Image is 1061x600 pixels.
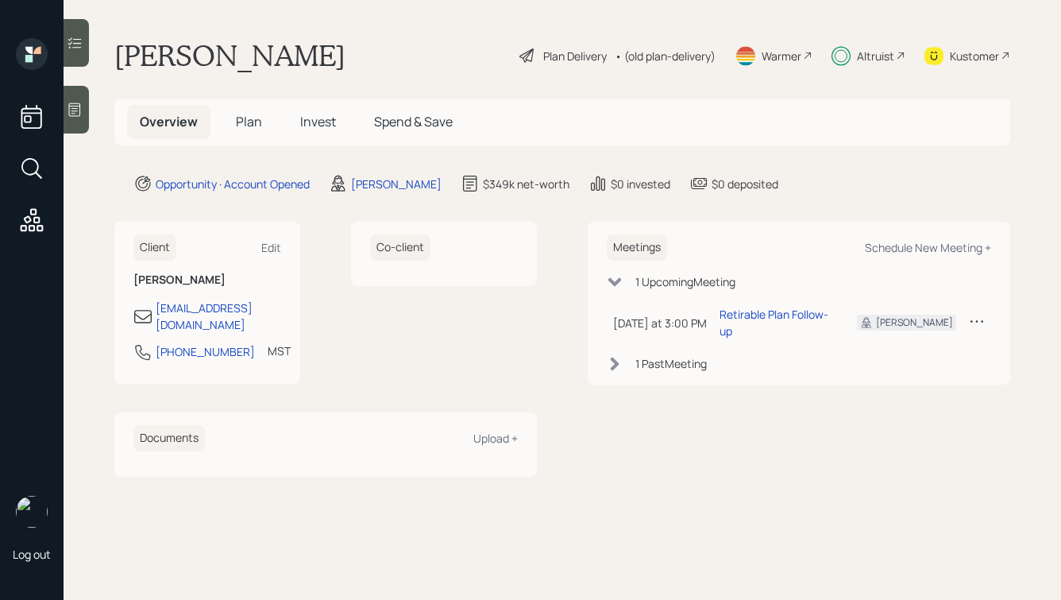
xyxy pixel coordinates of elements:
div: [PHONE_NUMBER] [156,343,255,360]
div: • (old plan-delivery) [615,48,716,64]
span: Invest [300,113,336,130]
div: Opportunity · Account Opened [156,176,310,192]
div: Altruist [857,48,894,64]
span: Spend & Save [374,113,453,130]
h6: Meetings [607,234,667,261]
span: Overview [140,113,198,130]
div: Upload + [473,431,518,446]
div: Plan Delivery [543,48,607,64]
div: [DATE] at 3:00 PM [613,315,707,331]
div: Log out [13,547,51,562]
img: hunter_neumayer.jpg [16,496,48,528]
h1: [PERSON_NAME] [114,38,345,73]
div: $0 deposited [712,176,778,192]
h6: Documents [133,425,205,451]
div: Edit [261,240,281,255]
div: $349k net-worth [483,176,569,192]
h6: Client [133,234,176,261]
div: 1 Past Meeting [635,355,707,372]
div: [PERSON_NAME] [351,176,442,192]
h6: Co-client [370,234,430,261]
div: $0 invested [611,176,670,192]
h6: [PERSON_NAME] [133,273,281,287]
div: Kustomer [950,48,999,64]
span: Plan [236,113,262,130]
div: 1 Upcoming Meeting [635,273,735,290]
div: Schedule New Meeting + [865,240,991,255]
div: MST [268,343,291,359]
div: [EMAIL_ADDRESS][DOMAIN_NAME] [156,300,281,333]
div: Warmer [762,48,801,64]
div: [PERSON_NAME] [876,315,953,330]
div: Retirable Plan Follow-up [720,306,831,339]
